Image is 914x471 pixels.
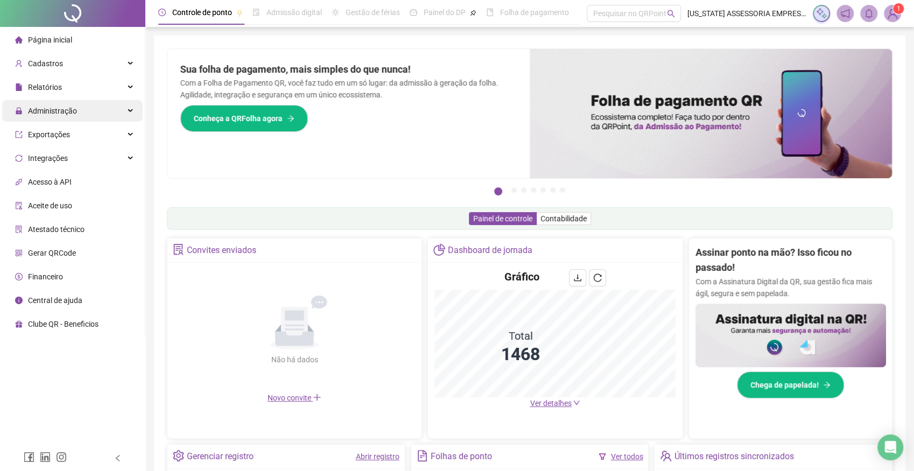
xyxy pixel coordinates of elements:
img: banner%2F02c71560-61a6-44d4-94b9-c8ab97240462.png [695,304,886,367]
span: pushpin [470,10,476,16]
span: Contabilidade [540,214,587,223]
span: download [573,273,582,282]
span: Painel de controle [473,214,532,223]
span: user-add [15,60,23,67]
span: notification [840,9,850,18]
span: plus [313,393,321,402]
span: Painel do DP [424,8,466,17]
span: Administração [28,107,77,115]
span: Gerar QRCode [28,249,76,257]
img: banner%2F8d14a306-6205-4263-8e5b-06e9a85ad873.png [530,49,892,178]
button: Chega de papelada! [737,371,844,398]
span: Chega de papelada! [750,379,819,391]
button: 2 [511,187,517,193]
button: 4 [531,187,536,193]
span: Atestado técnico [28,225,85,234]
span: Clube QR - Beneficios [28,320,99,328]
span: facebook [24,452,34,462]
span: qrcode [15,249,23,257]
span: linkedin [40,452,51,462]
span: dollar [15,273,23,280]
span: arrow-right [287,115,294,122]
span: pushpin [236,10,243,16]
span: filter [599,453,606,460]
span: Integrações [28,154,68,163]
h4: Gráfico [504,269,539,284]
span: gift [15,320,23,328]
span: lock [15,107,23,115]
span: audit [15,202,23,209]
button: 5 [540,187,546,193]
span: [US_STATE] ASSESSORIA EMPRESARIAL [687,8,806,19]
a: Abrir registro [356,452,399,461]
span: file-text [417,450,428,461]
div: Últimos registros sincronizados [674,447,794,466]
span: left [114,454,122,462]
span: solution [15,226,23,233]
sup: Atualize o seu contato no menu Meus Dados [893,3,904,14]
span: book [486,9,494,16]
span: Admissão digital [266,8,322,17]
button: Conheça a QRFolha agora [180,105,308,132]
h2: Sua folha de pagamento, mais simples do que nunca! [180,62,517,77]
div: Gerenciar registro [187,447,254,466]
span: Gestão de férias [346,8,400,17]
div: Não há dados [245,354,344,365]
span: file-done [252,9,260,16]
span: Acesso à API [28,178,72,186]
div: Folhas de ponto [431,447,492,466]
span: dashboard [410,9,417,16]
button: 7 [560,187,565,193]
span: api [15,178,23,186]
span: Exportações [28,130,70,139]
div: Open Intercom Messenger [877,434,903,460]
span: pie-chart [433,244,445,255]
span: bell [864,9,874,18]
img: 89980 [884,5,901,22]
span: down [573,399,580,406]
a: Ver detalhes down [530,399,580,407]
span: Financeiro [28,272,63,281]
span: team [660,450,671,461]
span: Cadastros [28,59,63,68]
span: Aceite de uso [28,201,72,210]
button: 6 [550,187,556,193]
div: Dashboard de jornada [448,241,532,259]
span: export [15,131,23,138]
span: Folha de pagamento [500,8,569,17]
button: 3 [521,187,526,193]
span: solution [173,244,184,255]
h2: Assinar ponto na mão? Isso ficou no passado! [695,245,886,276]
span: setting [173,450,184,461]
img: sparkle-icon.fc2bf0ac1784a2077858766a79e2daf3.svg [815,8,827,19]
span: clock-circle [158,9,166,16]
span: Página inicial [28,36,72,44]
span: Controle de ponto [172,8,232,17]
button: 1 [494,187,502,195]
p: Com a Assinatura Digital da QR, sua gestão fica mais ágil, segura e sem papelada. [695,276,886,299]
span: Novo convite [268,393,321,402]
span: 1 [897,5,901,12]
span: Central de ajuda [28,296,82,305]
span: Ver detalhes [530,399,571,407]
div: Convites enviados [187,241,256,259]
span: Relatórios [28,83,62,92]
span: instagram [56,452,67,462]
span: home [15,36,23,44]
span: sync [15,154,23,162]
span: Conheça a QRFolha agora [194,113,283,124]
span: search [667,10,675,18]
span: reload [593,273,602,282]
a: Ver todos [610,452,643,461]
span: arrow-right [823,381,831,389]
p: Com a Folha de Pagamento QR, você faz tudo em um só lugar: da admissão à geração da folha. Agilid... [180,77,517,101]
span: info-circle [15,297,23,304]
span: file [15,83,23,91]
span: sun [332,9,339,16]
